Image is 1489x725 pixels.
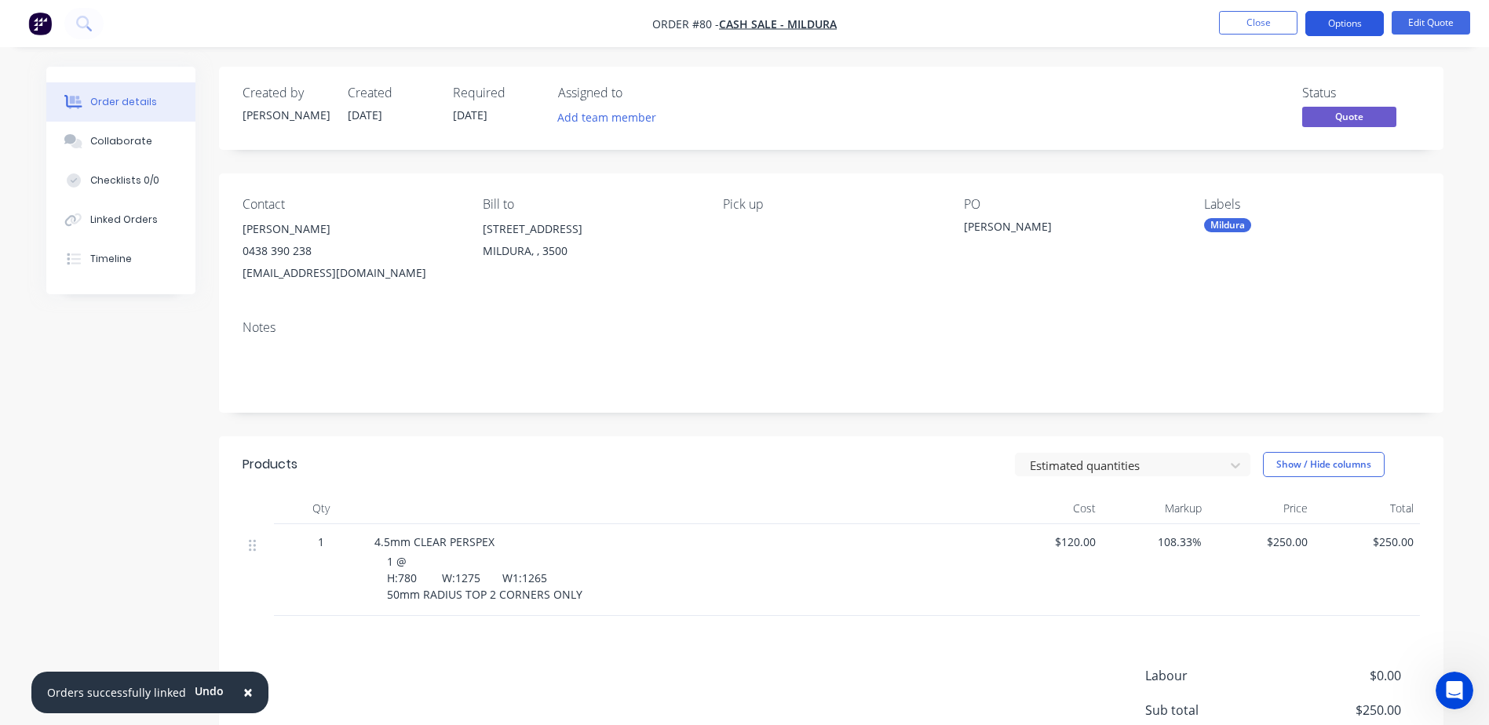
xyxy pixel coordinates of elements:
button: Linked Orders [46,200,195,239]
span: $250.00 [1214,534,1308,550]
span: [DATE] [348,107,382,122]
div: Contact [243,197,458,212]
div: Markup [1102,493,1208,524]
div: [STREET_ADDRESS] [483,218,698,240]
span: Labour [1145,666,1285,685]
span: [DATE] [453,107,487,122]
div: [STREET_ADDRESS]MILDURA, , 3500 [483,218,698,268]
div: [PERSON_NAME] [243,218,458,240]
span: 108.33% [1108,534,1202,550]
div: Price [1208,493,1314,524]
div: Required [453,86,539,100]
button: Undo [186,679,232,703]
iframe: Intercom live chat [1436,672,1473,709]
span: $120.00 [1002,534,1096,550]
div: Status [1302,86,1420,100]
div: Total [1314,493,1420,524]
div: Notes [243,320,1420,335]
a: CASH SALE - MILDURA [719,16,837,31]
span: Order #80 - [652,16,719,31]
div: [EMAIL_ADDRESS][DOMAIN_NAME] [243,262,458,284]
span: × [243,681,253,703]
div: 0438 390 238 [243,240,458,262]
button: Close [1219,11,1297,35]
div: Linked Orders [89,213,157,227]
div: Labels [1204,197,1419,212]
span: $250.00 [1284,701,1400,720]
div: Collaborate [89,134,151,148]
div: Created [348,86,434,100]
div: Orders successfully linked [47,684,186,701]
div: Mildura [1204,218,1251,232]
button: Timeline [46,239,195,279]
div: Bill to [483,197,698,212]
div: Qty [274,493,368,524]
span: Sub total [1145,701,1285,720]
button: Close [228,674,268,712]
div: Order details [89,95,156,109]
span: $250.00 [1320,534,1414,550]
div: PO [964,197,1179,212]
span: 1 [318,534,324,550]
div: MILDURA, , 3500 [483,240,698,262]
div: [PERSON_NAME] [243,107,329,123]
button: Show / Hide columns [1263,452,1385,477]
div: [PERSON_NAME] [964,218,1160,240]
button: Order details [46,82,195,122]
button: Add team member [558,107,665,128]
span: 4.5mm CLEAR PERSPEX [374,534,495,549]
div: [PERSON_NAME]0438 390 238[EMAIL_ADDRESS][DOMAIN_NAME] [243,218,458,284]
div: Close [276,7,304,35]
img: Factory [28,12,52,35]
button: Collaborate [46,122,195,161]
span: Quote [1302,107,1396,126]
button: Checklists 0/0 [46,161,195,200]
button: Options [1305,11,1384,36]
div: Created by [243,86,329,100]
button: Add team member [549,107,664,128]
button: go back [10,6,40,36]
div: Timeline [89,252,131,266]
button: Edit Quote [1392,11,1470,35]
div: Checklists 0/0 [89,173,159,188]
div: Assigned to [558,86,715,100]
div: Cost [996,493,1102,524]
span: 1 @ H:780 W:1275 W1:1265 50mm RADIUS TOP 2 CORNERS ONLY [387,554,582,602]
div: Products [243,455,297,474]
span: $0.00 [1284,666,1400,685]
div: Pick up [723,197,938,212]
